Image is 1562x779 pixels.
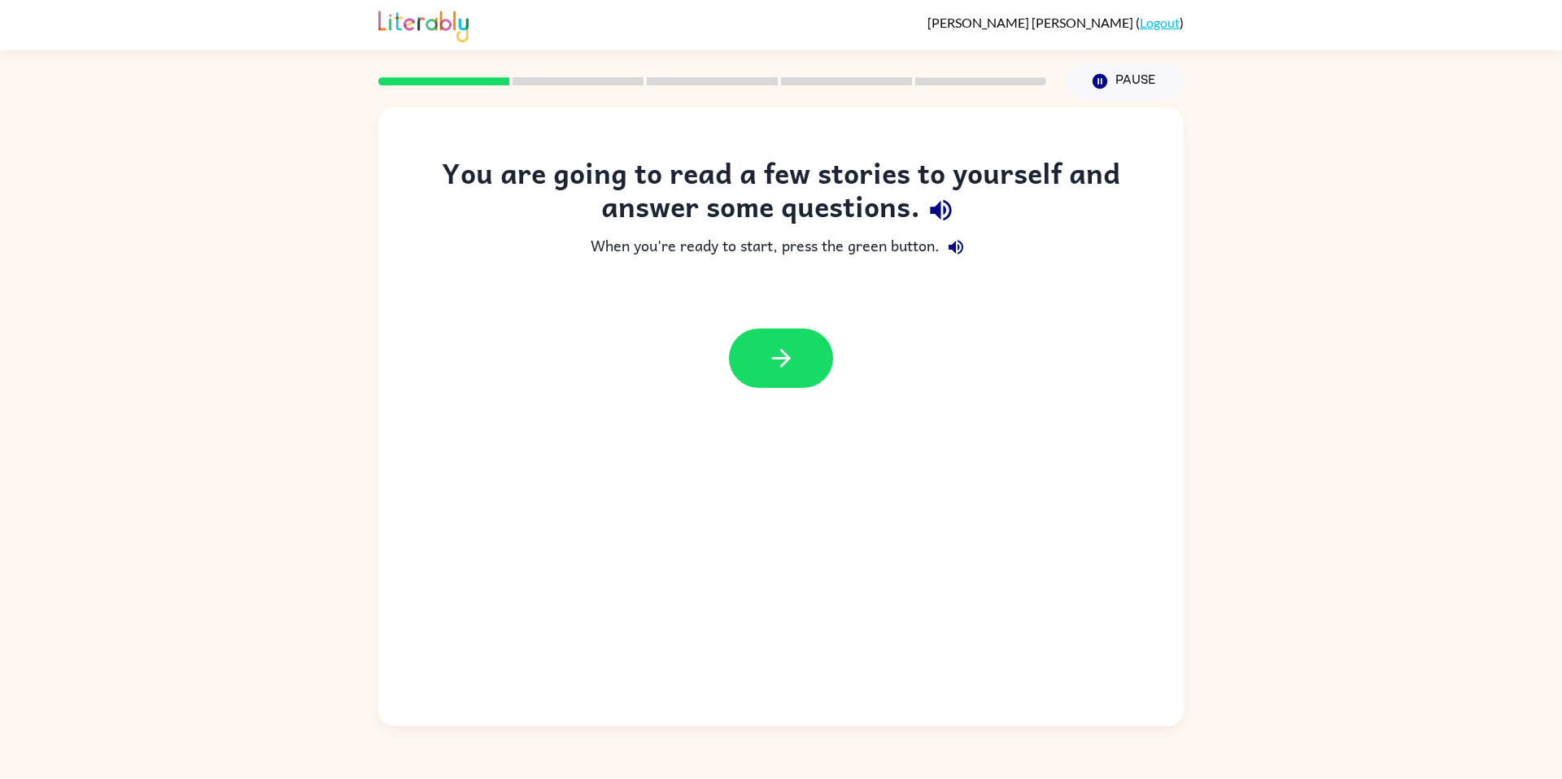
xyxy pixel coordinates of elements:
[378,7,469,42] img: Literably
[1066,63,1184,100] button: Pause
[411,231,1151,263] div: When you're ready to start, press the green button.
[927,15,1136,30] span: [PERSON_NAME] [PERSON_NAME]
[411,156,1151,231] div: You are going to read a few stories to yourself and answer some questions.
[927,15,1184,30] div: ( )
[1140,15,1180,30] a: Logout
